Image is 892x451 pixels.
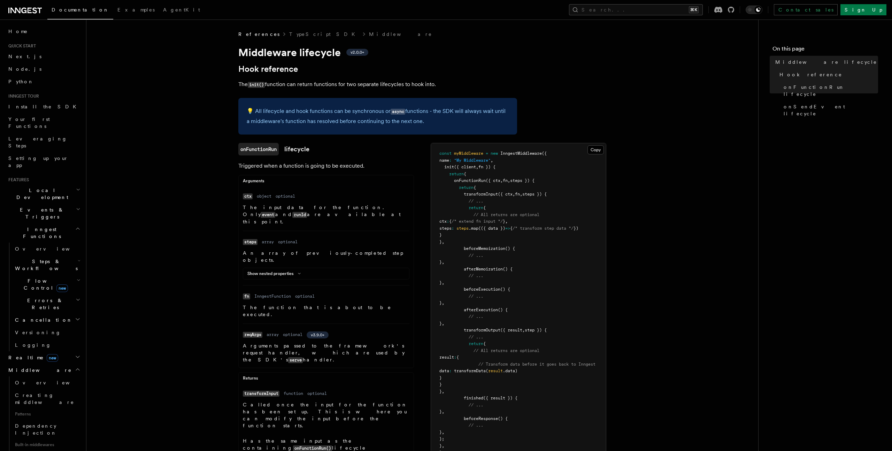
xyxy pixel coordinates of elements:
[486,368,488,373] span: (
[439,226,452,231] span: steps
[525,328,547,332] span: step }) {
[439,260,442,265] span: }
[15,423,57,436] span: Dependency Injection
[486,178,500,183] span: ({ ctx
[439,280,442,285] span: }
[522,328,525,332] span: ,
[488,368,503,373] span: result
[439,375,442,380] span: }
[262,239,274,245] dd: array
[12,275,82,294] button: Flow Controlnew
[439,321,442,326] span: }
[587,145,604,154] button: Copy
[6,152,82,171] a: Setting up your app
[159,2,204,19] a: AgentKit
[238,161,414,171] p: Triggered when a function is going to be executed.
[469,335,483,339] span: // ...
[444,165,454,169] span: init
[12,376,82,389] a: Overview
[439,239,442,244] span: }
[478,226,505,231] span: (({ data })
[491,158,493,163] span: ,
[243,250,409,263] p: An array of previously-completed step objects.
[6,243,82,351] div: Inngest Functions
[6,50,82,63] a: Next.js
[351,49,364,55] span: v2.0.0+
[500,287,510,292] span: () {
[442,389,444,394] span: ,
[6,187,76,201] span: Local Development
[840,4,886,15] a: Sign Up
[6,177,29,183] span: Features
[574,226,578,231] span: })
[8,79,34,84] span: Python
[12,316,72,323] span: Cancellation
[6,25,82,38] a: Home
[238,143,309,155] a: onFunctionRunlifecycle
[248,82,265,88] code: init()
[6,113,82,132] a: Your first Functions
[775,59,877,66] span: Middleware lifecycle
[449,158,452,163] span: :
[238,64,298,74] a: Hook reference
[8,116,50,129] span: Your first Functions
[243,193,253,199] code: ctx
[746,6,762,14] button: Toggle dark mode
[439,232,442,237] span: }
[12,339,82,351] a: Logging
[254,293,291,299] dd: InngestFunction
[474,212,539,217] span: // All returns are optional
[498,307,508,312] span: () {
[483,205,486,210] span: {
[772,56,878,68] a: Middleware lifecycle
[449,219,452,224] span: {
[289,31,359,38] a: TypeScript SDK
[439,436,444,441] span: };
[12,314,82,326] button: Cancellation
[439,219,447,224] span: ctx
[442,430,444,435] span: ,
[503,219,505,224] span: }
[12,326,82,339] a: Versioning
[777,68,878,81] a: Hook reference
[439,151,452,156] span: const
[510,178,535,183] span: steps }) {
[243,342,409,364] p: Arguments passed to the framework's request handler, which are used by the SDK's handler.
[238,79,517,90] p: The function can return functions for two separate lifecycles to hook into.
[442,260,444,265] span: ,
[503,267,513,272] span: () {
[478,165,495,169] span: fn }) {
[784,103,878,117] span: onSendEvent lifecycle
[243,293,250,299] code: fn
[238,46,517,59] h1: Middleware lifecycle
[520,192,522,197] span: ,
[513,226,574,231] span: /* transform step data */
[498,192,513,197] span: ({ ctx
[486,151,488,156] span: =
[464,246,505,251] span: beforeMemoization
[476,165,478,169] span: ,
[12,255,82,275] button: Steps & Workflows
[243,401,409,429] p: Called once the input for the function has been set up. This is where you can modify the input be...
[47,354,58,362] span: new
[47,2,113,20] a: Documentation
[261,212,275,218] code: event
[6,223,82,243] button: Inngest Functions
[6,75,82,88] a: Python
[781,81,878,100] a: onFunctionRun lifecycle
[243,239,257,245] code: steps
[442,300,444,305] span: ,
[12,408,82,420] span: Patterns
[163,7,200,13] span: AgentKit
[464,267,503,272] span: afterMemoization
[454,355,456,360] span: :
[6,100,82,113] a: Install the SDK
[8,54,41,59] span: Next.js
[442,409,444,414] span: ,
[469,341,483,346] span: return
[464,396,483,400] span: finished
[464,416,498,421] span: beforeResponse
[784,84,878,98] span: onFunctionRun lifecycle
[513,192,515,197] span: ,
[464,328,500,332] span: transformOutput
